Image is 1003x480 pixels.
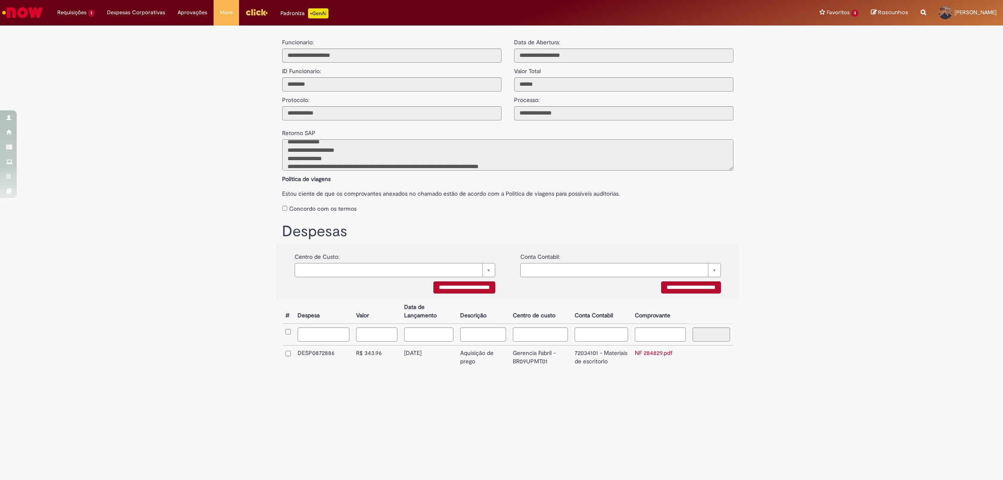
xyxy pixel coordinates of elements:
th: Descrição [457,300,509,324]
td: R$ 343.96 [353,345,401,369]
h1: Despesas [282,223,733,240]
th: Conta Contabil [571,300,631,324]
label: Processo: [514,92,540,104]
label: Estou ciente de que os comprovantes anexados no chamado estão de acordo com a Politica de viagens... [282,185,733,198]
span: [PERSON_NAME] [955,9,997,16]
th: Comprovante [631,300,689,324]
label: Protocolo: [282,92,309,104]
span: Requisições [57,8,87,17]
th: Centro de custo [509,300,571,324]
td: Aquisição de prego [457,345,509,369]
label: ID Funcionario: [282,63,321,75]
a: NF 284829.pdf [635,349,672,357]
th: Data de Lançamento [401,300,457,324]
th: Valor [353,300,401,324]
img: ServiceNow [1,4,44,21]
b: Política de viagens [282,175,331,183]
label: Conta Contabil: [520,248,560,261]
img: click_logo_yellow_360x200.png [245,6,268,18]
a: Limpar campo {0} [520,263,721,277]
td: Gerencia Fabril - BR09UPMT01 [509,345,571,369]
label: Retorno SAP [282,125,316,137]
th: Despesa [294,300,353,324]
a: Limpar campo {0} [295,263,495,277]
td: 72034101 - Materiais de escritorio [571,345,631,369]
span: More [220,8,233,17]
span: 3 [851,10,858,17]
a: Rascunhos [871,9,908,17]
span: 1 [88,10,94,17]
span: Rascunhos [878,8,908,16]
label: Centro de Custo: [295,248,339,261]
td: DESP0872886 [294,345,353,369]
div: Padroniza [280,8,328,18]
p: +GenAi [308,8,328,18]
span: Favoritos [827,8,850,17]
label: Data de Abertura: [514,38,560,46]
label: Valor Total [514,63,541,75]
td: [DATE] [401,345,457,369]
span: Despesas Corporativas [107,8,165,17]
td: NF 284829.pdf [631,345,689,369]
label: Concordo com os termos [289,204,356,213]
th: # [282,300,294,324]
span: Aprovações [178,8,207,17]
label: Funcionario: [282,38,314,46]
